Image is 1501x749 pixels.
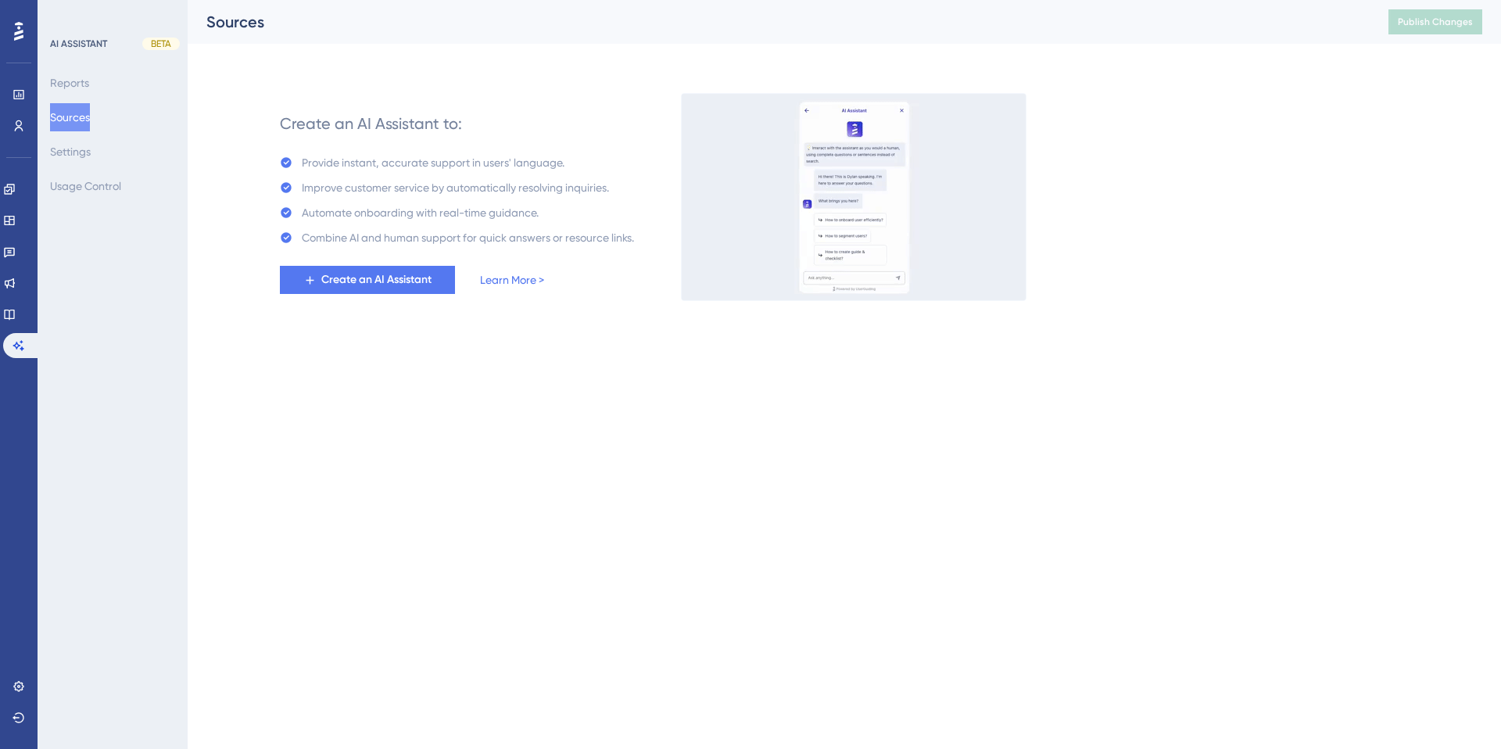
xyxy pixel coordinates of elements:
[1388,9,1482,34] button: Publish Changes
[302,153,564,172] div: Provide instant, accurate support in users' language.
[280,266,455,294] button: Create an AI Assistant
[142,38,180,50] div: BETA
[1398,16,1473,28] span: Publish Changes
[681,93,1026,301] img: 536038c8a6906fa413afa21d633a6c1c.gif
[302,203,539,222] div: Automate onboarding with real-time guidance.
[321,271,432,289] span: Create an AI Assistant
[50,172,121,200] button: Usage Control
[206,11,1349,33] div: Sources
[50,38,107,50] div: AI ASSISTANT
[302,228,634,247] div: Combine AI and human support for quick answers or resource links.
[50,138,91,166] button: Settings
[280,113,462,134] div: Create an AI Assistant to:
[50,103,90,131] button: Sources
[302,178,609,197] div: Improve customer service by automatically resolving inquiries.
[480,271,544,289] a: Learn More >
[50,69,89,97] button: Reports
